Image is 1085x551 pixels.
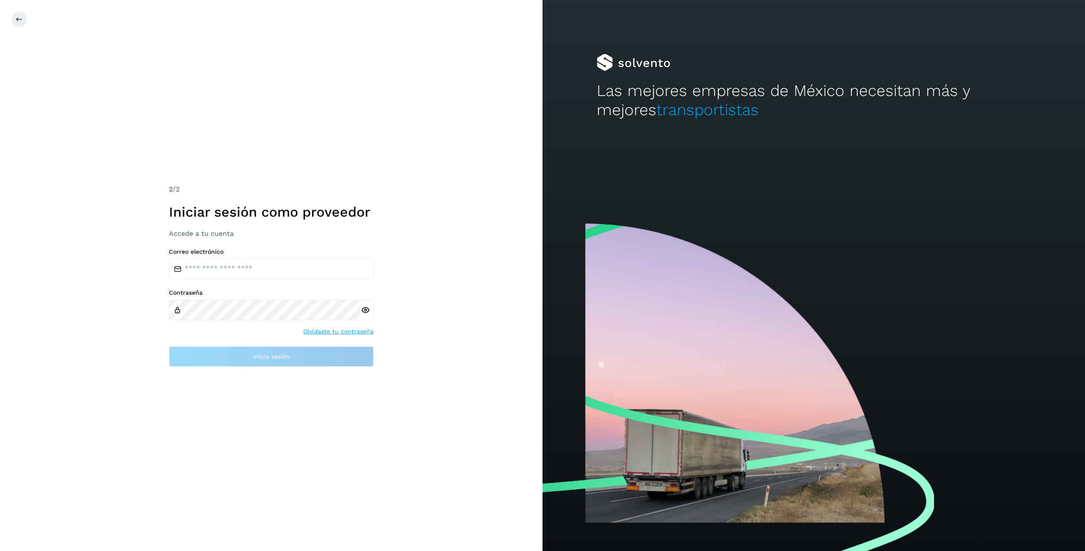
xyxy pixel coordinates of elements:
h2: Las mejores empresas de México necesitan más y mejores [597,81,1031,119]
label: Contraseña [169,289,374,296]
span: Inicia sesión [253,354,290,360]
h3: Accede a tu cuenta [169,229,374,238]
span: transportistas [656,101,759,119]
label: Correo electrónico [169,248,374,255]
a: Olvidaste tu contraseña [303,327,374,336]
button: Inicia sesión [169,346,374,367]
span: 2 [169,185,173,193]
div: /2 [169,184,374,194]
h1: Iniciar sesión como proveedor [169,204,374,220]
